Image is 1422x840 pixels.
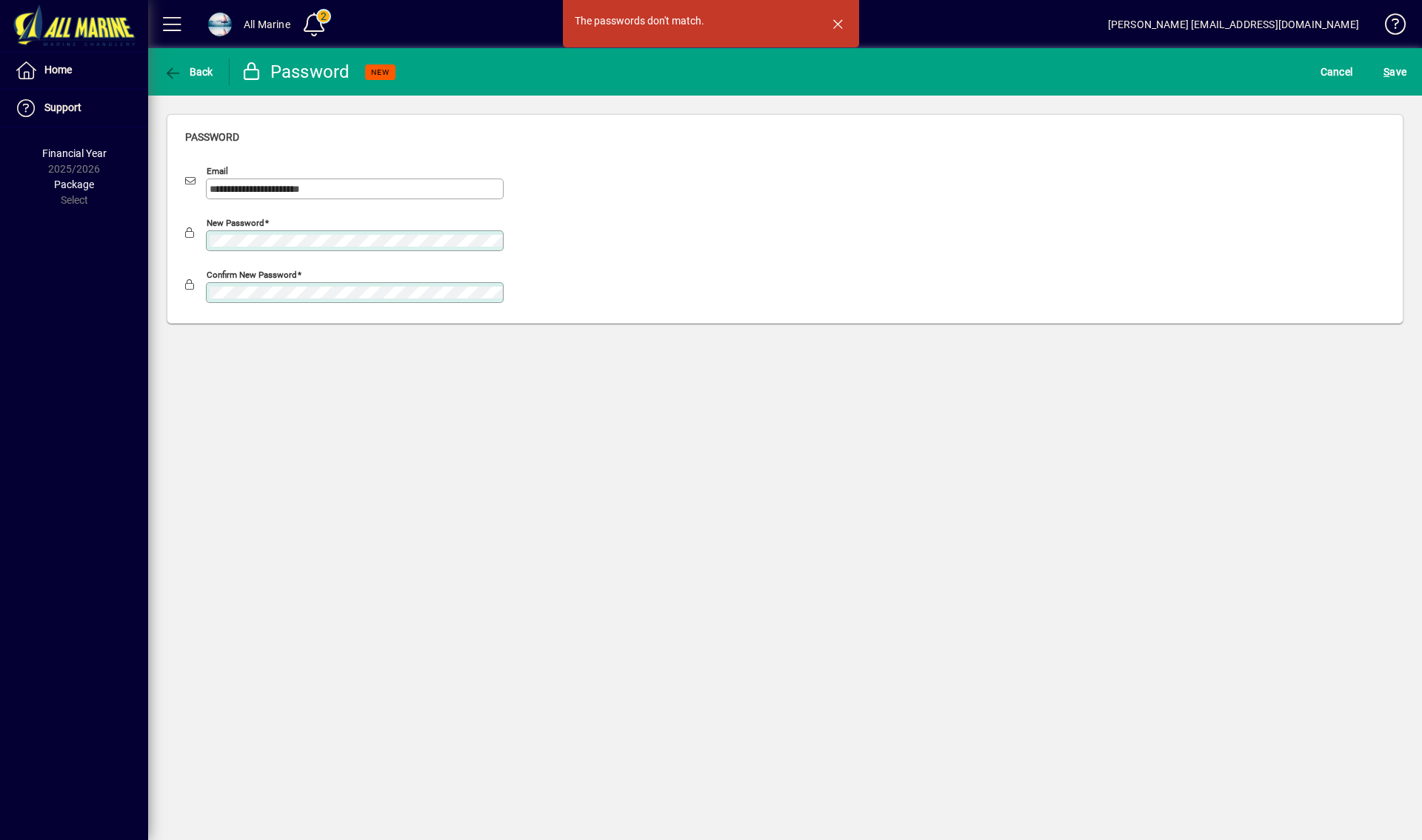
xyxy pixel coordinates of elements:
[44,64,72,76] span: Home
[7,90,148,127] a: Support
[148,59,230,85] app-page-header-button: Back
[244,13,290,36] div: All Marine
[207,166,228,176] mat-label: Email
[1380,59,1410,85] button: Save
[1317,59,1357,85] button: Cancel
[241,60,350,84] div: Password
[1383,60,1406,84] span: ave
[164,66,213,78] span: Back
[44,101,81,113] span: Support
[196,11,244,38] button: Profile
[1374,3,1403,51] a: Knowledge Base
[1321,60,1353,84] span: Cancel
[160,59,217,85] button: Back
[7,52,148,89] a: Home
[371,67,390,77] span: NEW
[1108,13,1359,36] div: [PERSON_NAME] [EMAIL_ADDRESS][DOMAIN_NAME]
[207,218,264,228] mat-label: New password
[42,147,107,159] span: Financial Year
[207,270,297,280] mat-label: Confirm new password
[185,131,239,143] span: Password
[1383,66,1389,78] span: S
[54,179,94,190] span: Package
